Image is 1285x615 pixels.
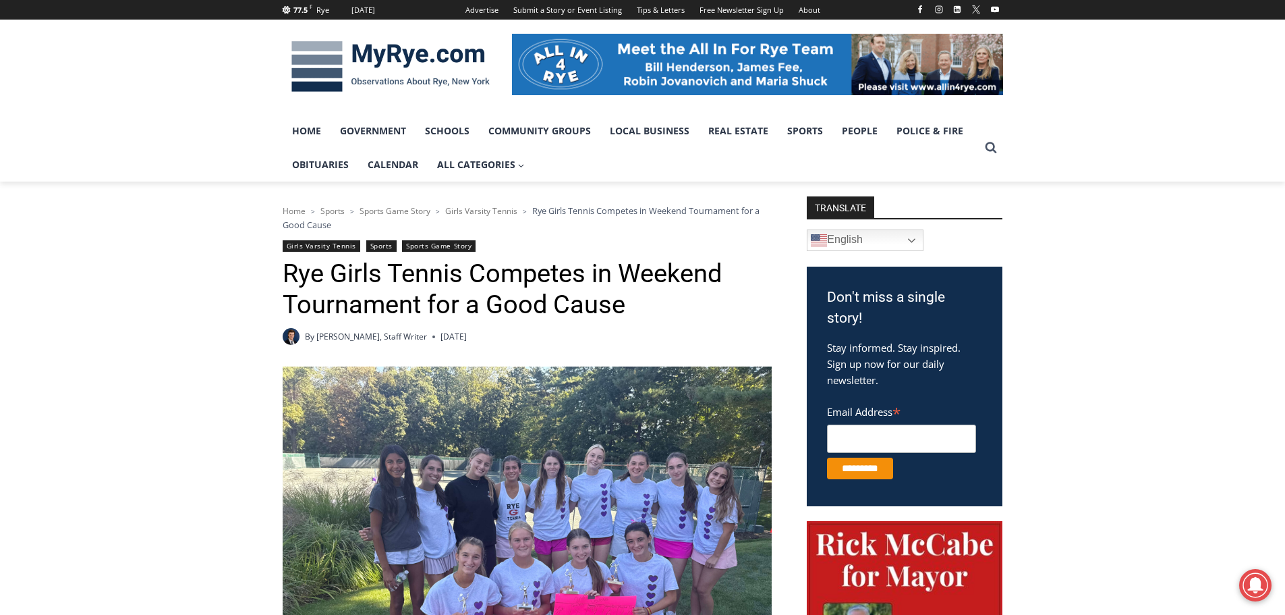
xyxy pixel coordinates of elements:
[778,114,832,148] a: Sports
[436,207,440,216] span: >
[832,114,887,148] a: People
[283,240,361,252] a: Girls Varsity Tennis
[479,114,600,148] a: Community Groups
[316,331,427,342] a: [PERSON_NAME], Staff Writer
[402,240,476,252] a: Sports Game Story
[699,114,778,148] a: Real Estate
[428,148,534,182] a: All Categories
[283,204,772,232] nav: Breadcrumbs
[523,207,527,216] span: >
[283,205,306,217] a: Home
[283,328,299,345] img: Charlie Morris headshot PROFESSIONAL HEADSHOT
[931,1,947,18] a: Instagram
[807,196,874,218] strong: TRANSLATE
[987,1,1003,18] a: YouTube
[887,114,973,148] a: Police & Fire
[912,1,928,18] a: Facebook
[358,148,428,182] a: Calendar
[283,32,498,102] img: MyRye.com
[293,5,308,15] span: 77.5
[827,340,982,388] p: Stay informed. Stay inspired. Sign up now for our daily newsletter.
[283,205,760,230] span: Rye Girls Tennis Competes in Weekend Tournament for a Good Cause
[351,4,375,16] div: [DATE]
[283,114,979,182] nav: Primary Navigation
[949,1,965,18] a: Linkedin
[827,398,976,423] label: Email Address
[316,4,329,16] div: Rye
[350,207,354,216] span: >
[445,205,517,217] a: Girls Varsity Tennis
[310,3,312,10] span: F
[827,287,982,329] h3: Don't miss a single story!
[320,205,345,217] a: Sports
[283,114,331,148] a: Home
[311,207,315,216] span: >
[979,136,1003,160] button: View Search Form
[331,114,416,148] a: Government
[416,114,479,148] a: Schools
[283,328,299,345] a: Author image
[440,330,467,343] time: [DATE]
[305,330,314,343] span: By
[811,232,827,248] img: en
[437,157,525,172] span: All Categories
[283,259,772,320] h1: Rye Girls Tennis Competes in Weekend Tournament for a Good Cause
[600,114,699,148] a: Local Business
[807,230,923,251] a: English
[512,34,1003,95] img: All in for Rye
[283,148,358,182] a: Obituaries
[360,205,430,217] a: Sports Game Story
[968,1,984,18] a: X
[366,240,397,252] a: Sports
